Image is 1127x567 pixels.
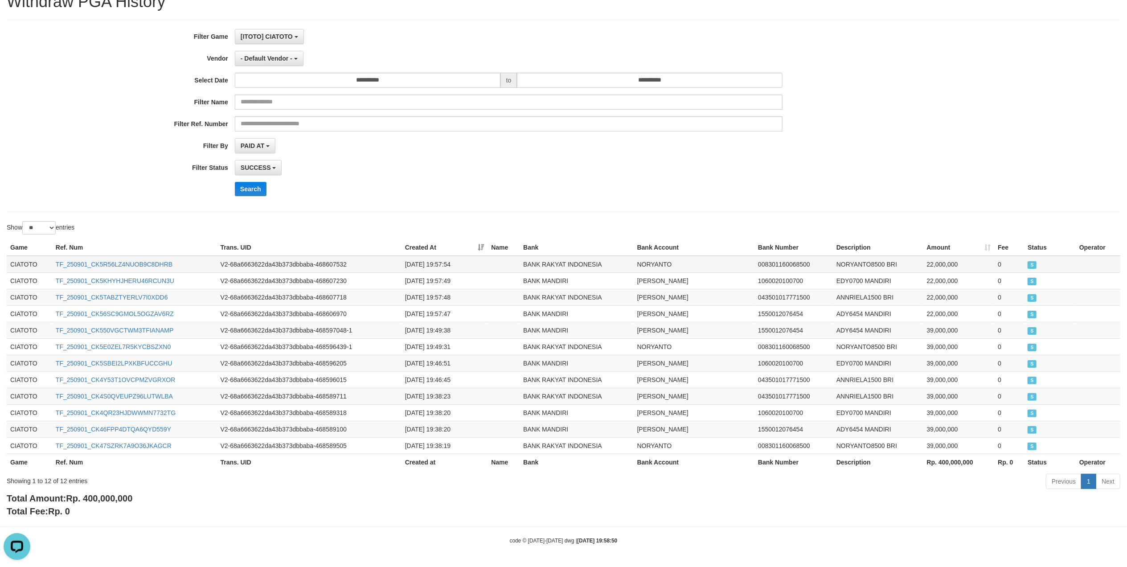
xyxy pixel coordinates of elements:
[833,371,923,388] td: ANNRIELA1500 BRI
[994,437,1024,454] td: 0
[7,473,463,485] div: Showing 1 to 12 of 12 entries
[833,239,923,256] th: Description
[7,454,52,470] th: Game
[994,388,1024,404] td: 0
[994,404,1024,421] td: 0
[241,164,271,171] span: SUCCESS
[994,454,1024,470] th: Rp. 0
[833,305,923,322] td: ADY6454 MANDIRI
[520,437,633,454] td: BANK RAKYAT INDONESIA
[217,322,402,338] td: V2-68a6663622da43b373dbbaba-468597048-1
[217,355,402,371] td: V2-68a6663622da43b373dbbaba-468596205
[241,142,264,149] span: PAID AT
[1028,360,1037,368] span: SUCCESS
[1028,294,1037,302] span: SUCCESS
[833,421,923,437] td: ADY6454 MANDIRI
[56,442,172,449] a: TF_250901_CK47SZRK7A9O36JKAGCR
[923,338,995,355] td: 39,000,000
[56,360,172,367] a: TF_250901_CK5SBEI2LPXKBFUCCGHU
[994,239,1024,256] th: Fee
[923,239,995,256] th: Amount: activate to sort column ascending
[1076,454,1120,470] th: Operator
[402,437,488,454] td: [DATE] 19:38:19
[923,437,995,454] td: 39,000,000
[994,256,1024,273] td: 0
[520,454,633,470] th: Bank
[7,338,52,355] td: CIATOTO
[634,371,754,388] td: [PERSON_NAME]
[402,388,488,404] td: [DATE] 19:38:23
[754,289,833,305] td: 043501017771500
[754,371,833,388] td: 043501017771500
[217,272,402,289] td: V2-68a6663622da43b373dbbaba-468607230
[217,388,402,404] td: V2-68a6663622da43b373dbbaba-468589711
[1028,426,1037,434] span: SUCCESS
[833,272,923,289] td: EDY0700 MANDIRI
[994,338,1024,355] td: 0
[56,327,174,334] a: TF_250901_CK550VGCTWM3TFIANAMP
[7,272,52,289] td: CIATOTO
[235,29,304,44] button: [ITOTO] CIATOTO
[56,310,174,317] a: TF_250901_CK56SC9GMOL5OGZAV6RZ
[488,454,520,470] th: Name
[754,421,833,437] td: 1550012076454
[402,404,488,421] td: [DATE] 19:38:20
[56,409,176,416] a: TF_250901_CK4QR23HJDWWMN7732TG
[1028,311,1037,318] span: SUCCESS
[833,437,923,454] td: NORYANTO8500 BRI
[1028,393,1037,401] span: SUCCESS
[56,376,175,383] a: TF_250901_CK4Y53T1OVCPMZVGRXOR
[7,493,132,503] b: Total Amount:
[402,239,488,256] th: Created At: activate to sort column ascending
[994,421,1024,437] td: 0
[56,261,172,268] a: TF_250901_CK5R56LZ4NUOB9C8DHRB
[833,404,923,421] td: EDY0700 MANDIRI
[217,404,402,421] td: V2-68a6663622da43b373dbbaba-468589318
[1028,278,1037,285] span: SUCCESS
[7,289,52,305] td: CIATOTO
[754,355,833,371] td: 1060020100700
[7,404,52,421] td: CIATOTO
[520,404,633,421] td: BANK MANDIRI
[520,322,633,338] td: BANK MANDIRI
[577,538,617,544] strong: [DATE] 19:58:50
[754,338,833,355] td: 008301160068500
[833,454,923,470] th: Description
[7,221,74,234] label: Show entries
[217,305,402,322] td: V2-68a6663622da43b373dbbaba-468606970
[520,256,633,273] td: BANK RAKYAT INDONESIA
[634,355,754,371] td: [PERSON_NAME]
[66,493,132,503] span: Rp. 400,000,000
[754,272,833,289] td: 1060020100700
[754,388,833,404] td: 043501017771500
[52,454,217,470] th: Ref. Num
[402,338,488,355] td: [DATE] 19:49:31
[7,322,52,338] td: CIATOTO
[7,437,52,454] td: CIATOTO
[7,239,52,256] th: Game
[634,404,754,421] td: [PERSON_NAME]
[634,289,754,305] td: [PERSON_NAME]
[520,289,633,305] td: BANK RAKYAT INDONESIA
[7,421,52,437] td: CIATOTO
[520,338,633,355] td: BANK RAKYAT INDONESIA
[235,138,275,153] button: PAID AT
[402,454,488,470] th: Created at
[488,239,520,256] th: Name
[7,256,52,273] td: CIATOTO
[520,371,633,388] td: BANK RAKYAT INDONESIA
[634,256,754,273] td: NORYANTO
[510,538,618,544] small: code © [DATE]-[DATE] dwg |
[7,506,70,516] b: Total Fee:
[1076,239,1120,256] th: Operator
[833,256,923,273] td: NORYANTO8500 BRI
[634,454,754,470] th: Bank Account
[1028,327,1037,335] span: SUCCESS
[634,322,754,338] td: [PERSON_NAME]
[235,182,266,196] button: Search
[7,388,52,404] td: CIATOTO
[1028,443,1037,450] span: SUCCESS
[402,371,488,388] td: [DATE] 19:46:45
[7,371,52,388] td: CIATOTO
[634,338,754,355] td: NORYANTO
